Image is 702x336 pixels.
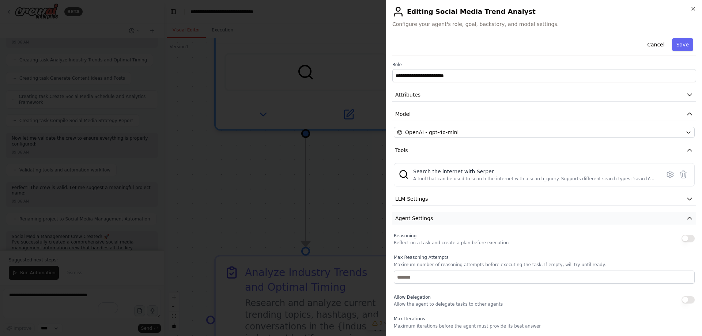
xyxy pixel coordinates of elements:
span: Model [395,110,411,118]
button: Delete tool [677,168,690,181]
p: Reflect on a task and create a plan before execution [394,240,509,246]
span: Agent Settings [395,215,433,222]
span: LLM Settings [395,195,428,203]
span: Reasoning [394,233,416,238]
button: Model [392,107,696,121]
label: Max Reasoning Attempts [394,254,695,260]
div: Search the internet with Serper [413,168,656,175]
button: Cancel [643,38,669,51]
span: Tools [395,147,408,154]
span: OpenAI - gpt-4o-mini [405,129,458,136]
button: Configure tool [664,168,677,181]
button: Save [672,38,693,51]
img: SerperDevTool [399,169,409,180]
div: A tool that can be used to search the internet with a search_query. Supports different search typ... [413,176,656,182]
label: Role [392,62,696,68]
button: Attributes [392,88,696,102]
span: Attributes [395,91,420,98]
button: OpenAI - gpt-4o-mini [394,127,695,138]
span: Allow Delegation [394,295,431,300]
p: Allow the agent to delegate tasks to other agents [394,301,503,307]
label: Max Iterations [394,316,695,322]
button: Agent Settings [392,212,696,225]
p: Maximum number of reasoning attempts before executing the task. If empty, will try until ready. [394,262,695,268]
button: Tools [392,144,696,157]
p: Maximum iterations before the agent must provide its best answer [394,323,695,329]
h2: Editing Social Media Trend Analyst [392,6,696,18]
span: Configure your agent's role, goal, backstory, and model settings. [392,20,696,28]
button: LLM Settings [392,192,696,206]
